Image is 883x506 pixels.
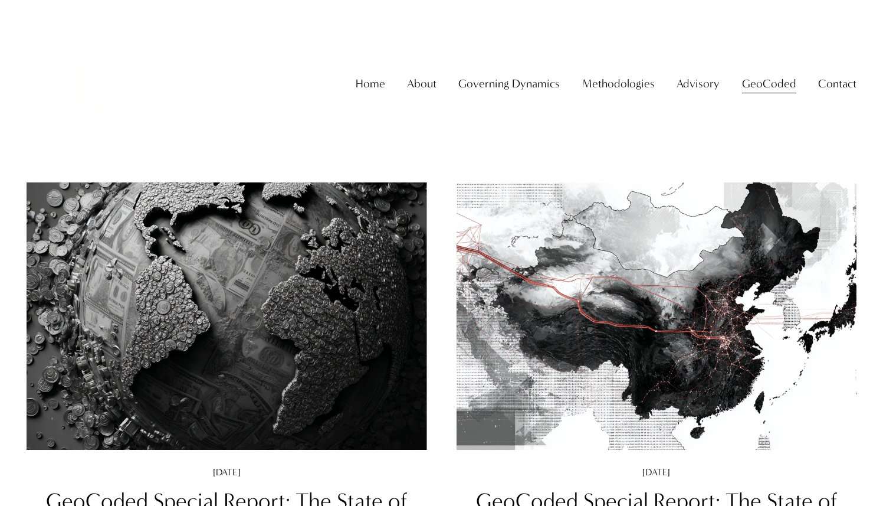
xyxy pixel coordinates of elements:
[27,182,427,450] img: GeoCoded Special Report: The State of Global Sovereign Wealth Funds (August 2025)
[582,72,655,95] a: folder dropdown
[458,72,560,95] a: folder dropdown
[582,73,655,94] span: Methodologies
[458,73,560,94] span: Governing Dynamics
[642,468,670,477] time: [DATE]
[818,73,856,94] span: Contact
[742,72,796,95] a: folder dropdown
[457,182,857,450] img: GeoCoded Special Report: The State of China's Belt and Road Initiative (August 2025)
[27,30,135,138] img: Christopher Sanchez &amp; Co.
[213,468,241,477] time: [DATE]
[818,72,856,95] a: folder dropdown
[677,72,720,95] a: folder dropdown
[356,72,385,95] a: Home
[407,73,436,94] span: About
[677,73,720,94] span: Advisory
[407,72,436,95] a: folder dropdown
[742,73,796,94] span: GeoCoded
